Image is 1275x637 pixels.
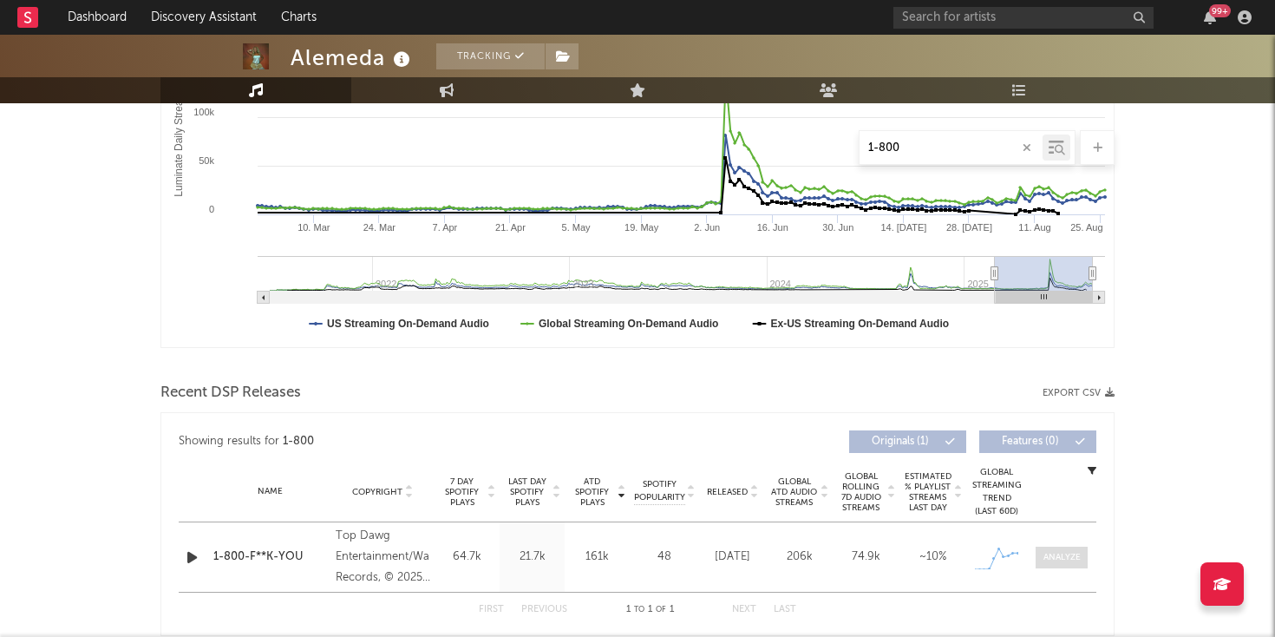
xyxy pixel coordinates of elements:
text: 19. May [624,222,659,233]
text: Global Streaming On-Demand Audio [539,318,719,330]
button: Tracking [436,43,545,69]
span: Global ATD Audio Streams [770,476,818,508]
div: 64.7k [439,548,495,566]
span: ATD Spotify Plays [569,476,615,508]
div: Showing results for [179,430,637,453]
div: 21.7k [504,548,560,566]
text: Ex-US Streaming On-Demand Audio [771,318,950,330]
input: Search by song name or URL [860,141,1043,155]
text: 24. Mar [363,222,396,233]
span: Recent DSP Releases [160,383,301,404]
text: 5. May [562,222,592,233]
button: Export CSV [1043,388,1115,398]
text: 0 [209,204,214,214]
span: Originals ( 1 ) [860,437,940,447]
div: 1-800 [283,431,314,452]
button: Originals(1) [849,430,966,453]
span: Last Day Spotify Plays [504,476,550,508]
text: 100k [193,107,214,117]
text: 14. [DATE] [880,222,926,233]
text: 25. Aug [1070,222,1102,233]
div: Alemeda [291,43,415,72]
div: Top Dawg Entertainment/Warner Records, © 2025 Top Dawg Entertainment, under exclusive license to ... [336,526,430,588]
text: 28. [DATE] [946,222,992,233]
div: 1 1 1 [602,600,697,621]
div: [DATE] [703,548,762,566]
div: 206k [770,548,828,566]
div: ~ 10 % [904,548,962,566]
span: Features ( 0 ) [991,437,1070,447]
div: Name [213,485,327,498]
text: 11. Aug [1018,222,1050,233]
text: US Streaming On-Demand Audio [327,318,489,330]
span: Spotify Popularity [634,478,685,504]
div: Global Streaming Trend (Last 60D) [971,466,1023,518]
button: Previous [521,605,567,614]
span: Estimated % Playlist Streams Last Day [904,471,951,513]
div: 48 [634,548,695,566]
span: 7 Day Spotify Plays [439,476,485,508]
text: 21. Apr [495,222,526,233]
button: Last [774,605,796,614]
button: Next [732,605,756,614]
text: 16. Jun [757,222,788,233]
div: 74.9k [837,548,895,566]
button: 99+ [1204,10,1216,24]
text: 10. Mar [297,222,330,233]
text: 2. Jun [694,222,720,233]
a: 1-800-F**K-YOU [213,548,327,566]
span: Released [707,487,748,497]
input: Search for artists [893,7,1154,29]
text: Luminate Daily Streams [173,86,185,196]
button: First [479,605,504,614]
span: Global Rolling 7D Audio Streams [837,471,885,513]
span: to [634,606,644,614]
text: 7. Apr [433,222,458,233]
span: of [656,606,666,614]
button: Features(0) [979,430,1096,453]
text: 30. Jun [822,222,853,233]
span: Copyright [352,487,402,497]
div: 99 + [1209,4,1231,17]
div: 161k [569,548,625,566]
